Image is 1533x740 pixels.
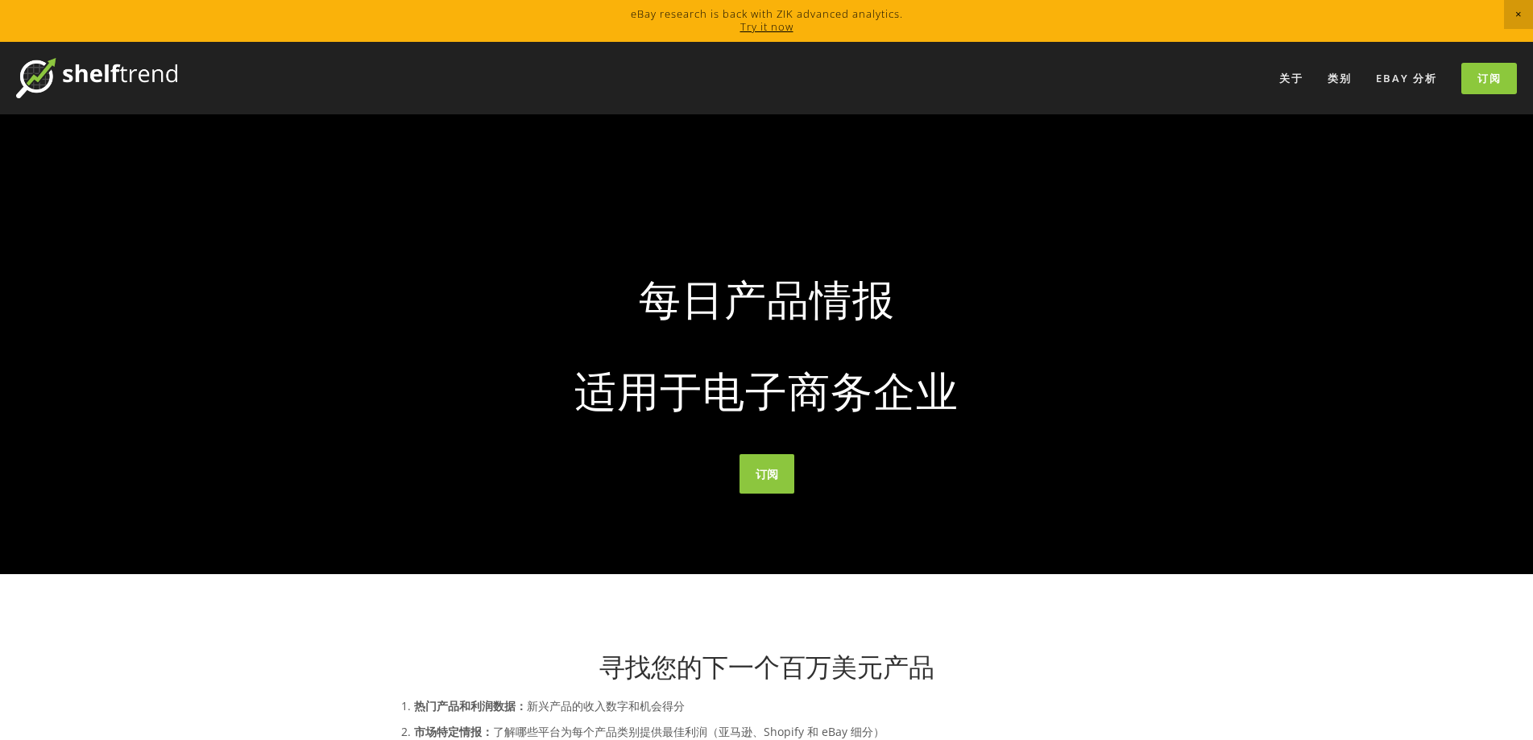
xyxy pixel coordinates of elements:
a: eBay 分析 [1365,65,1448,92]
font: 市场特定情报： [414,724,493,739]
a: 订阅 [740,454,794,494]
font: eBay 分析 [1376,71,1437,85]
a: Try it now [740,19,793,34]
a: 关于 [1269,65,1314,92]
a: 订阅 [1461,63,1517,94]
font: 关于 [1279,71,1303,85]
font: 新兴产品的收入数字和机会得分 [527,698,685,713]
font: 寻找您的下一个百万美元产品 [599,649,934,684]
font: 了解哪些平台为每个产品类别提供最佳利润（亚马逊、Shopify 和 eBay 细分） [493,724,885,739]
font: 每日产品情报 [639,270,895,327]
font: 订阅 [756,466,778,482]
font: 热门产品和利润数据： [414,698,527,713]
font: 类别 [1328,71,1352,85]
img: 货架趋势 [16,58,177,98]
font: 订阅 [1477,71,1502,85]
font: 适用于电子商务企业 [574,362,959,419]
